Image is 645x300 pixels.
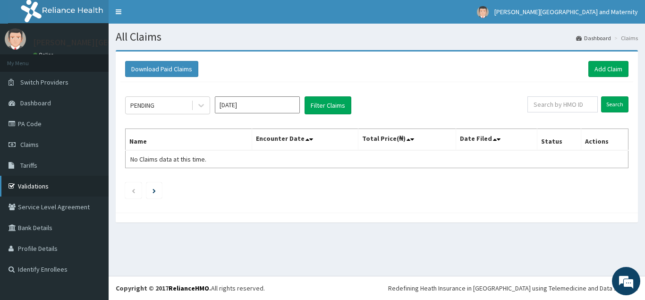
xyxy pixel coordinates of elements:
p: [PERSON_NAME][GEOGRAPHIC_DATA] and Maternity [33,38,226,47]
span: Claims [20,140,39,149]
span: Tariffs [20,161,37,170]
h1: All Claims [116,31,638,43]
span: Dashboard [20,99,51,107]
th: Encounter Date [252,129,358,151]
input: Search by HMO ID [527,96,598,112]
a: RelianceHMO [169,284,209,292]
strong: Copyright © 2017 . [116,284,211,292]
span: Switch Providers [20,78,68,86]
input: Select Month and Year [215,96,300,113]
button: Filter Claims [305,96,351,114]
a: Online [33,51,56,58]
th: Status [537,129,581,151]
a: Add Claim [588,61,628,77]
input: Search [601,96,628,112]
th: Total Price(₦) [358,129,456,151]
img: User Image [5,28,26,50]
img: User Image [477,6,489,18]
th: Date Filed [456,129,537,151]
li: Claims [612,34,638,42]
div: Redefining Heath Insurance in [GEOGRAPHIC_DATA] using Telemedicine and Data Science! [388,283,638,293]
th: Name [126,129,252,151]
span: [PERSON_NAME][GEOGRAPHIC_DATA] and Maternity [494,8,638,16]
a: Previous page [131,186,136,195]
button: Download Paid Claims [125,61,198,77]
th: Actions [581,129,628,151]
footer: All rights reserved. [109,276,645,300]
a: Dashboard [576,34,611,42]
span: No Claims data at this time. [130,155,206,163]
div: PENDING [130,101,154,110]
a: Next page [153,186,156,195]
